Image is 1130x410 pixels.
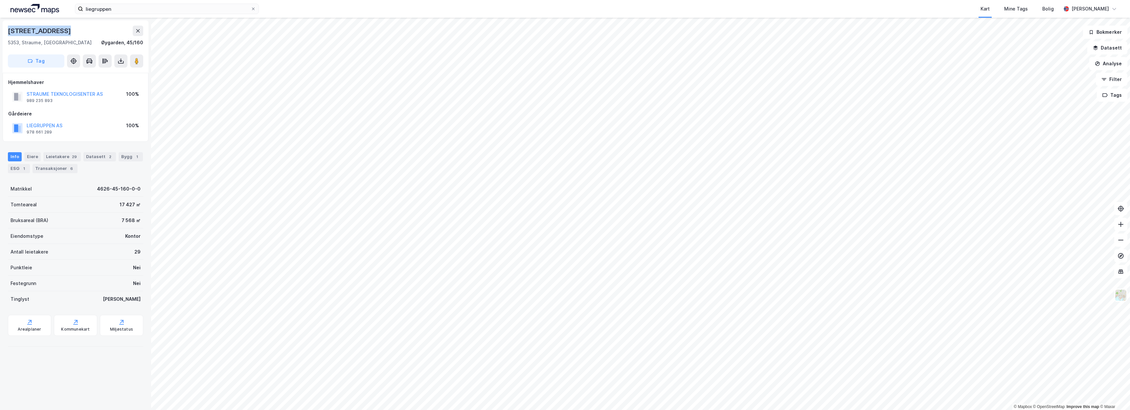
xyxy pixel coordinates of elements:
[11,248,48,256] div: Antall leietakere
[1115,289,1127,301] img: Z
[8,164,30,173] div: ESG
[1097,89,1127,102] button: Tags
[1089,57,1127,70] button: Analyse
[119,152,143,161] div: Bygg
[18,327,41,332] div: Arealplaner
[1087,41,1127,54] button: Datasett
[24,152,41,161] div: Eiere
[61,327,90,332] div: Kommunekart
[1042,5,1054,13] div: Bolig
[133,279,141,287] div: Nei
[101,39,143,47] div: Øygarden, 45/160
[11,216,48,224] div: Bruksareal (BRA)
[11,4,59,14] img: logo.a4113a55bc3d86da70a041830d287a7e.svg
[11,185,32,193] div: Matrikkel
[8,110,143,118] div: Gårdeiere
[133,264,141,272] div: Nei
[8,26,72,36] div: [STREET_ADDRESS]
[1014,404,1032,409] a: Mapbox
[43,152,81,161] div: Leietakere
[97,185,141,193] div: 4626-45-160-0-0
[8,78,143,86] div: Hjemmelshaver
[1097,379,1130,410] iframe: Chat Widget
[27,98,53,103] div: 989 235 893
[1004,5,1028,13] div: Mine Tags
[110,327,133,332] div: Miljøstatus
[1072,5,1109,13] div: [PERSON_NAME]
[83,152,116,161] div: Datasett
[1083,26,1127,39] button: Bokmerker
[8,152,22,161] div: Info
[122,216,141,224] div: 7 568 ㎡
[11,201,37,209] div: Tomteareal
[1097,379,1130,410] div: Kontrollprogram for chat
[27,130,52,135] div: 978 661 289
[126,122,139,130] div: 100%
[134,154,140,160] div: 1
[1033,404,1065,409] a: OpenStreetMap
[103,295,141,303] div: [PERSON_NAME]
[11,279,36,287] div: Festegrunn
[68,165,75,172] div: 6
[8,54,64,68] button: Tag
[107,154,113,160] div: 2
[11,232,43,240] div: Eiendomstype
[1096,73,1127,86] button: Filter
[126,90,139,98] div: 100%
[71,154,78,160] div: 29
[21,165,27,172] div: 1
[134,248,141,256] div: 29
[11,295,29,303] div: Tinglyst
[125,232,141,240] div: Kontor
[1067,404,1099,409] a: Improve this map
[981,5,990,13] div: Kart
[33,164,78,173] div: Transaksjoner
[8,39,92,47] div: 5353, Straume, [GEOGRAPHIC_DATA]
[120,201,141,209] div: 17 427 ㎡
[83,4,251,14] input: Søk på adresse, matrikkel, gårdeiere, leietakere eller personer
[11,264,32,272] div: Punktleie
